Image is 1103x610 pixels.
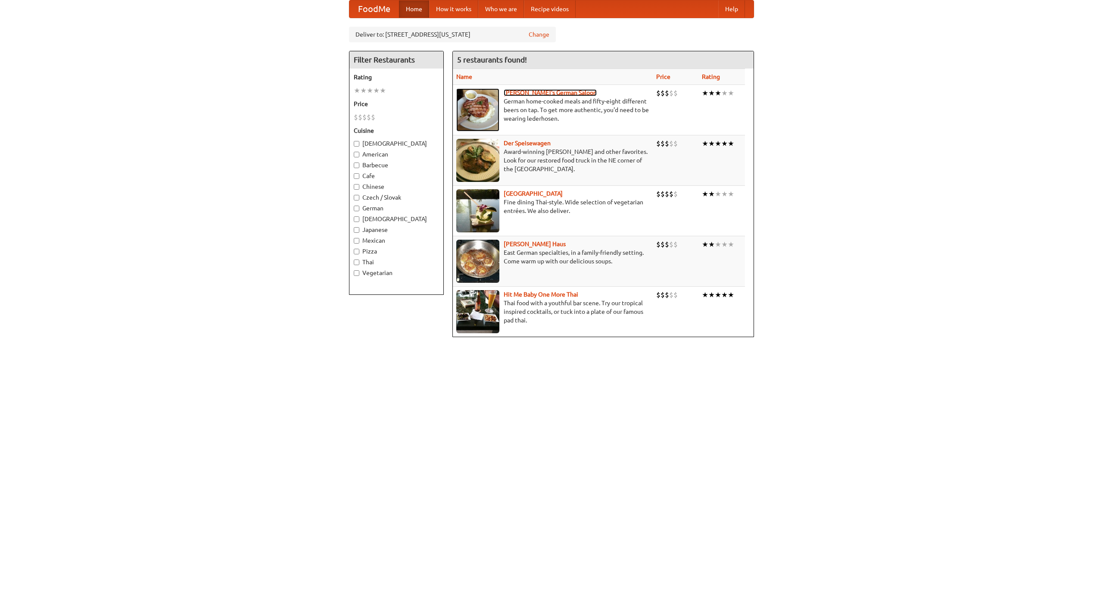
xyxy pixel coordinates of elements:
li: ★ [715,290,721,300]
a: Who we are [478,0,524,18]
input: German [354,206,359,211]
input: Czech / Slovak [354,195,359,200]
label: Mexican [354,236,439,245]
label: Japanese [354,225,439,234]
li: $ [669,240,673,249]
li: ★ [728,240,734,249]
input: Vegetarian [354,270,359,276]
li: $ [669,189,673,199]
b: [PERSON_NAME] Haus [504,241,566,247]
li: $ [665,189,669,199]
li: $ [367,113,371,122]
input: American [354,152,359,157]
h5: Cuisine [354,126,439,135]
li: ★ [702,290,708,300]
li: $ [665,290,669,300]
li: $ [661,290,665,300]
a: Name [456,73,472,80]
li: ★ [708,88,715,98]
li: $ [673,290,678,300]
a: Change [529,30,549,39]
a: Price [656,73,670,80]
li: $ [656,139,661,148]
label: Pizza [354,247,439,256]
li: $ [665,139,669,148]
b: Der Speisewagen [504,140,551,147]
li: $ [362,113,367,122]
li: $ [656,290,661,300]
li: $ [665,240,669,249]
li: ★ [728,139,734,148]
input: Mexican [354,238,359,244]
img: babythai.jpg [456,290,499,333]
li: ★ [702,88,708,98]
label: Vegetarian [354,269,439,277]
li: ★ [708,139,715,148]
h5: Rating [354,73,439,81]
li: ★ [380,86,386,95]
li: $ [656,88,661,98]
ng-pluralize: 5 restaurants found! [457,56,527,64]
li: ★ [715,240,721,249]
li: ★ [708,240,715,249]
li: $ [673,88,678,98]
a: Hit Me Baby One More Thai [504,291,578,298]
li: $ [669,88,673,98]
input: Cafe [354,173,359,179]
label: German [354,204,439,213]
input: Japanese [354,227,359,233]
li: $ [661,240,665,249]
a: How it works [429,0,478,18]
p: Award-winning [PERSON_NAME] and other favorites. Look for our restored food truck in the NE corne... [456,147,649,173]
a: FoodMe [349,0,399,18]
li: $ [661,139,665,148]
input: [DEMOGRAPHIC_DATA] [354,216,359,222]
input: Thai [354,260,359,265]
li: ★ [721,240,728,249]
a: Home [399,0,429,18]
a: [PERSON_NAME]'s German Saloon [504,89,597,96]
label: Thai [354,258,439,266]
label: [DEMOGRAPHIC_DATA] [354,139,439,148]
li: ★ [728,189,734,199]
li: ★ [373,86,380,95]
label: Chinese [354,182,439,191]
input: Chinese [354,184,359,190]
li: ★ [702,139,708,148]
p: Thai food with a youthful bar scene. Try our tropical inspired cocktails, or tuck into a plate of... [456,299,649,325]
li: ★ [721,88,728,98]
li: ★ [702,189,708,199]
img: esthers.jpg [456,88,499,131]
a: [GEOGRAPHIC_DATA] [504,190,563,197]
label: Cafe [354,172,439,180]
a: Rating [702,73,720,80]
li: ★ [728,88,734,98]
li: ★ [721,139,728,148]
li: $ [665,88,669,98]
li: ★ [367,86,373,95]
li: ★ [721,189,728,199]
li: $ [673,240,678,249]
p: Fine dining Thai-style. Wide selection of vegetarian entrées. We also deliver. [456,198,649,215]
p: German home-cooked meals and fifty-eight different beers on tap. To get more authentic, you'd nee... [456,97,649,123]
p: East German specialties, in a family-friendly setting. Come warm up with our delicious soups. [456,248,649,266]
h4: Filter Restaurants [349,51,443,69]
label: American [354,150,439,159]
li: ★ [702,240,708,249]
li: $ [661,88,665,98]
li: $ [673,139,678,148]
li: ★ [354,86,360,95]
li: ★ [715,139,721,148]
li: $ [358,113,362,122]
label: Czech / Slovak [354,193,439,202]
h5: Price [354,100,439,108]
input: Barbecue [354,163,359,168]
li: $ [371,113,375,122]
img: satay.jpg [456,189,499,232]
a: Help [718,0,745,18]
li: $ [673,189,678,199]
img: kohlhaus.jpg [456,240,499,283]
input: [DEMOGRAPHIC_DATA] [354,141,359,147]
